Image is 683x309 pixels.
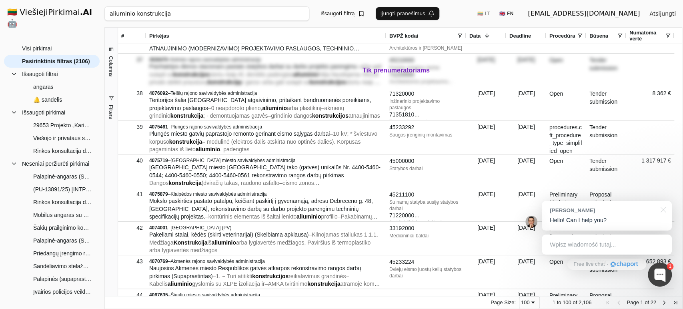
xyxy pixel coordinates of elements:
span: – [149,231,378,253]
div: [DATE] [466,121,506,154]
div: [DATE] [506,255,546,289]
span: atramoje kompl [340,281,380,287]
div: – [149,292,383,298]
span: 0 neapdoroto plieno, [211,105,262,111]
div: Statybos darbai [389,165,463,172]
div: [DATE] [466,222,506,255]
span: – – – [149,105,380,119]
div: Saugos įrenginių montavimas [389,132,463,138]
button: Išsaugoti filtrą [316,7,369,20]
input: Greita paieška... [104,6,309,21]
div: 1 [667,263,673,270]
div: – [149,258,383,265]
span: Deadline [509,33,531,39]
div: [DATE] [466,87,506,120]
span: of [573,299,577,305]
span: kontūrinis elementas iš šaltai lenkto [208,213,296,220]
div: – [149,225,383,231]
span: Page [627,299,639,305]
div: [DATE] [506,188,546,221]
span: Pirkėjas [149,33,169,39]
span: Palapinės (supaprastintas atviras konkursas) [33,273,92,285]
div: Open [546,87,586,120]
button: Įjungti pranešimus [376,7,440,20]
div: 43 [121,256,143,267]
span: aliuminio [262,105,286,111]
span: – – – – – – – – – – – – – – [149,213,381,283]
div: Last Page [672,299,679,306]
div: Open [546,154,586,188]
div: 8 362 € [626,87,674,120]
span: 10 kV; * šviestuvo korpuso [149,130,377,145]
span: [GEOGRAPHIC_DATA] miesto savivaldybės administracija [170,158,295,163]
span: Palapinė-angaras (Skelbiama apklausa) [33,171,92,183]
span: konstrukcijos [312,112,349,119]
div: [DATE] [466,188,506,221]
div: Open [546,255,586,289]
div: 100 [521,299,530,305]
span: aliuminio [211,239,236,246]
span: grindinio dangos [271,112,312,119]
span: – modulinė (elektros dalis atskirta nuo optinės dalies). Korpusas pagamintas iš lieto [149,138,361,153]
div: 1 317 917 € [626,154,674,188]
div: Tender submission [586,121,626,154]
span: BVPŽ kodai [389,33,418,39]
div: procedures.cft_procedure_type_simplified_open [546,121,586,154]
span: kaip Af, demblis padengtas [226,71,293,78]
span: 4075879 [149,191,168,197]
div: Su namų statyba susiję statybos darbai [389,199,463,212]
span: Plungės miesto gatvių paprastojo remonto gerinant eismo sąlygas darbai [149,130,330,137]
span: Akmenės rajono savivaldybės administracija [170,259,264,264]
span: konstrukcija [170,112,203,119]
div: [DATE] [506,121,546,154]
span: profilio [321,213,337,220]
div: – [149,124,383,130]
strong: .AI [80,7,92,17]
div: 71351913 [389,118,463,126]
span: 🔔 sandelis [33,94,62,106]
div: 1 652 893 € [626,255,674,289]
span: Įvairios policijos veiklai bei reprezetacijai reikalinga įrankiai, įranga, priemonės, apranga (as... [33,286,92,298]
div: [PERSON_NAME] [550,207,656,214]
span: gyslomis su XLPE izoliacija ir [192,281,264,287]
img: Jonas [525,216,537,228]
span: Išsaugoti filtrai [22,68,58,80]
span: Telšių rajono savivaldybės administracija [170,90,257,96]
span: Columns [108,56,114,76]
span: to [557,299,561,305]
span: konstrukcijos [173,71,210,78]
span: folija.Naudojama [318,71,360,78]
span: Numatoma vertė [629,30,665,42]
div: 45210000 [389,56,463,64]
span: 3026470 [149,57,168,62]
span: konstrukcija [168,180,201,186]
div: Page Size: [491,299,516,305]
div: Architektūros ir [PERSON_NAME] [389,45,463,51]
span: of [645,299,649,305]
div: Proposal submission [586,188,626,221]
span: Rinkos konsultacija dėl viešojo pirkimo „Mobilus angaras su papildomais mobilumo priedais, skirta... [33,145,92,157]
span: 4067635 [149,292,168,298]
div: 45211100 [389,191,463,199]
span: Priedangų įrengimo rangos darbai [33,247,92,259]
div: [DATE] [506,154,546,188]
span: 1 [640,299,643,305]
span: Sandėliavimo stelažai* (TVAS) (skelbiama apklausa) [33,260,92,272]
span: storiu [210,71,223,78]
div: 45233292 [389,124,463,132]
span: Šakių prailginimo komplektas Rollerforks [33,222,92,234]
span: – – – – – – [149,273,382,303]
span: (PU-13891/25) [INTP25] Tentinių angarų įrengimo darbai (supaprastintas atviras konkursas) [33,183,92,195]
div: Preliminary Market Consultation [546,188,586,221]
span: Neseniai peržiūrėti pirkimai [22,158,89,170]
span: [GEOGRAPHIC_DATA] (PV) [170,225,231,231]
span: Filters [108,105,114,119]
div: [DATE] [506,222,546,255]
div: – [149,90,383,96]
span: Konstrukcija [174,239,208,246]
div: 71320000 [389,90,463,98]
button: Atsijungti [643,6,682,21]
span: 2,106 [579,299,592,305]
span: 1. − Turi atitikti [216,273,252,279]
span: Plungės rajono savivaldybės administracija [170,124,262,130]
